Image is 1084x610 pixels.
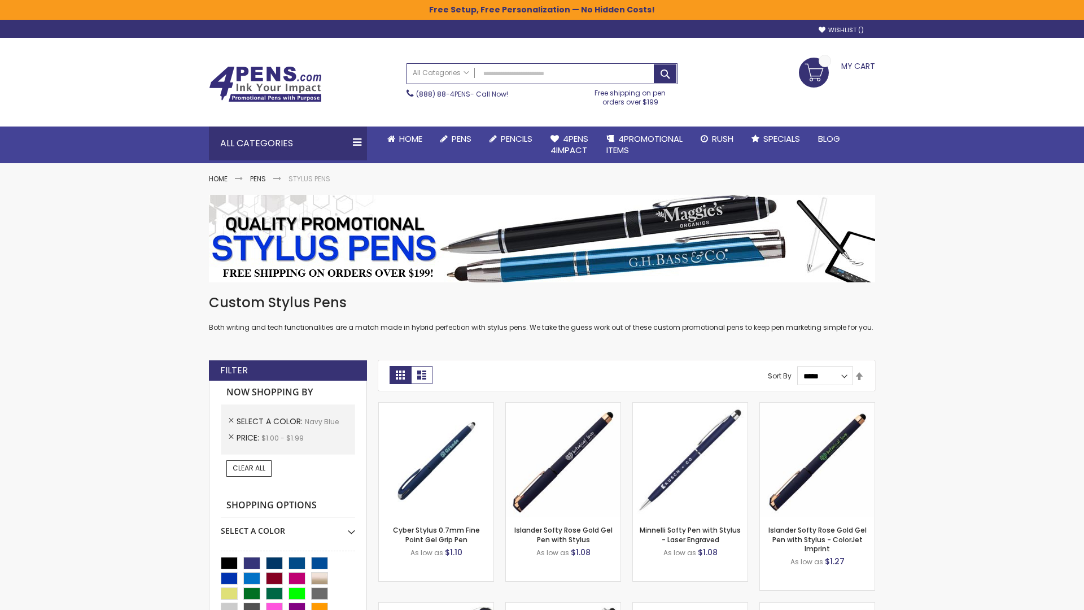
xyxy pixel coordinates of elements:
a: Pens [431,127,480,151]
span: Select A Color [237,416,305,427]
a: All Categories [407,64,475,82]
img: Stylus Pens [209,195,875,282]
span: As low as [790,557,823,567]
span: 4Pens 4impact [550,133,588,156]
a: Islander Softy Rose Gold Gel Pen with Stylus - ColorJet Imprint [768,525,867,553]
span: $1.00 - $1.99 [261,433,304,443]
a: Cyber Stylus 0.7mm Fine Point Gel Grip Pen [393,525,480,544]
a: Home [209,174,228,184]
strong: Grid [390,366,411,384]
span: Specials [763,133,800,145]
a: Islander Softy Rose Gold Gel Pen with Stylus - ColorJet Imprint-Navy Blue [760,402,875,412]
strong: Now Shopping by [221,381,355,404]
span: All Categories [413,68,469,77]
span: Clear All [233,463,265,473]
div: Free shipping on pen orders over $199 [583,84,678,107]
span: Pens [452,133,471,145]
a: 4Pens4impact [541,127,597,163]
strong: Stylus Pens [289,174,330,184]
label: Sort By [768,371,792,381]
h1: Custom Stylus Pens [209,294,875,312]
span: Pencils [501,133,532,145]
a: Blog [809,127,849,151]
strong: Shopping Options [221,494,355,518]
span: $1.08 [571,547,591,558]
span: - Call Now! [416,89,508,99]
span: Home [399,133,422,145]
span: $1.10 [445,547,462,558]
a: Islander Softy Rose Gold Gel Pen with Stylus-Navy Blue [506,402,620,412]
img: Islander Softy Rose Gold Gel Pen with Stylus - ColorJet Imprint-Navy Blue [760,403,875,517]
span: 4PROMOTIONAL ITEMS [606,133,683,156]
strong: Filter [220,364,248,377]
span: As low as [410,548,443,557]
a: Wishlist [819,26,864,34]
span: Navy Blue [305,417,339,426]
span: Price [237,432,261,443]
a: Specials [742,127,809,151]
img: Islander Softy Rose Gold Gel Pen with Stylus-Navy Blue [506,403,620,517]
a: Home [378,127,431,151]
span: $1.27 [825,556,845,567]
div: All Categories [209,127,367,160]
img: Cyber Stylus 0.7mm Fine Point Gel Grip Pen-Navy Blue [379,403,493,517]
img: Minnelli Softy Pen with Stylus - Laser Engraved-Navy Blue [633,403,748,517]
img: 4Pens Custom Pens and Promotional Products [209,66,322,102]
div: Select A Color [221,517,355,537]
a: Minnelli Softy Pen with Stylus - Laser Engraved [640,525,741,544]
span: As low as [536,548,569,557]
a: Clear All [226,460,272,476]
a: Cyber Stylus 0.7mm Fine Point Gel Grip Pen-Navy Blue [379,402,493,412]
span: As low as [663,548,696,557]
a: Minnelli Softy Pen with Stylus - Laser Engraved-Navy Blue [633,402,748,412]
a: Islander Softy Rose Gold Gel Pen with Stylus [514,525,613,544]
a: Pencils [480,127,541,151]
span: Rush [712,133,733,145]
a: 4PROMOTIONALITEMS [597,127,692,163]
span: Blog [818,133,840,145]
a: (888) 88-4PENS [416,89,470,99]
a: Rush [692,127,742,151]
div: Both writing and tech functionalities are a match made in hybrid perfection with stylus pens. We ... [209,294,875,333]
span: $1.08 [698,547,718,558]
a: Pens [250,174,266,184]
